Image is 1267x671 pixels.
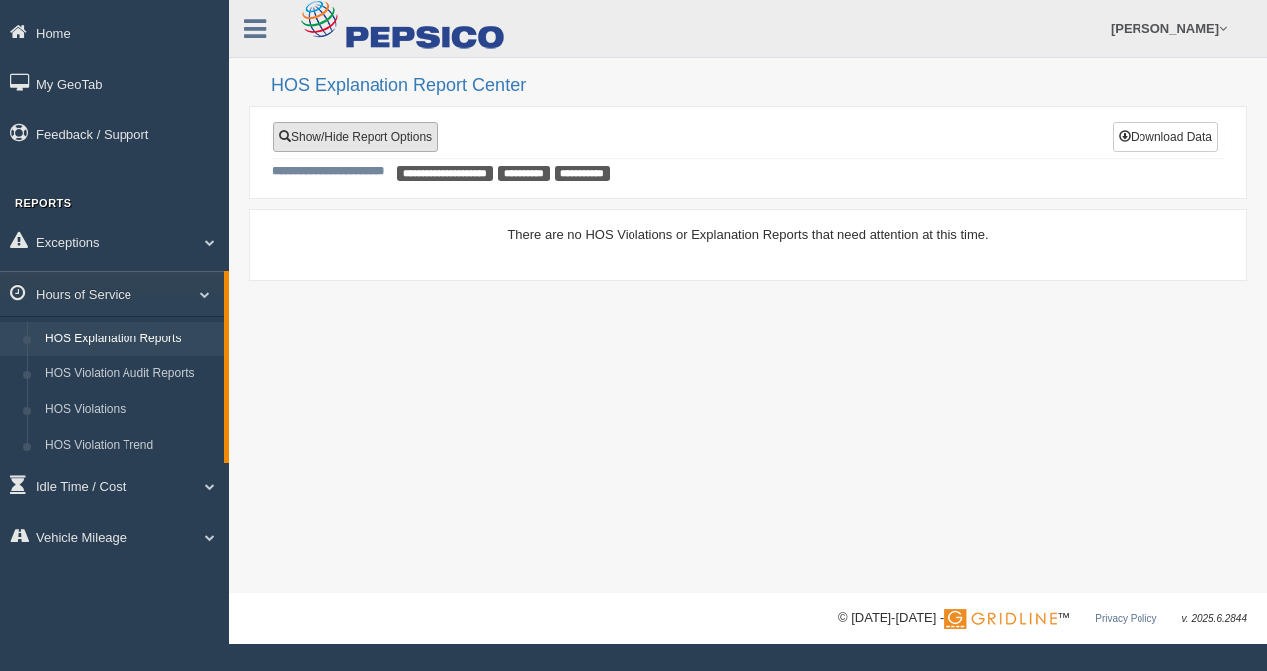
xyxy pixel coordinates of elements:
[273,122,438,152] a: Show/Hide Report Options
[36,322,224,357] a: HOS Explanation Reports
[944,609,1057,629] img: Gridline
[1182,613,1247,624] span: v. 2025.6.2844
[36,428,224,464] a: HOS Violation Trend
[838,608,1247,629] div: © [DATE]-[DATE] - ™
[271,76,1247,96] h2: HOS Explanation Report Center
[36,392,224,428] a: HOS Violations
[1095,613,1156,624] a: Privacy Policy
[272,225,1224,244] div: There are no HOS Violations or Explanation Reports that need attention at this time.
[1113,122,1218,152] button: Download Data
[36,356,224,392] a: HOS Violation Audit Reports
